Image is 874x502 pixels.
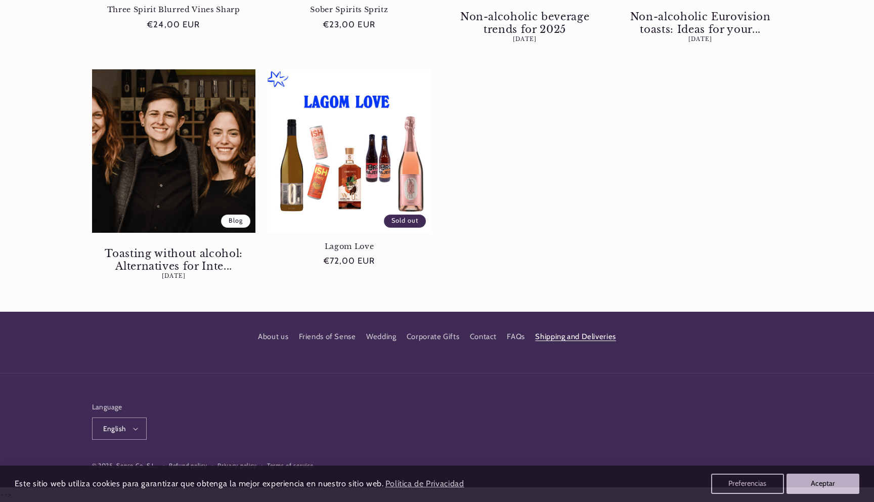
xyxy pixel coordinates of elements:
[258,330,288,346] a: About us
[407,328,459,346] a: Corporate Gifts
[470,328,497,346] a: Contact
[92,462,157,469] small: © 2025, Sense Co, S.L.
[15,479,384,488] span: Este sitio web utiliza cookies para garantizar que obtenga la mejor experiencia en nuestro sitio ...
[268,5,431,14] a: Sober Spirits Spritz
[629,11,771,36] a: Non-alcoholic Eurovision toasts: Ideas for your...
[169,461,207,471] a: Refund policy
[267,461,314,471] a: Terms of service
[103,247,245,273] a: Toasting without alcohol: Alternatives for Inte...
[454,11,596,36] a: Non-alcoholic beverage trends for 2025
[383,475,465,493] a: Política de Privacidad (opens in a new tab)
[217,461,256,471] a: Privacy policy
[268,242,431,251] a: Lagom Love
[711,474,784,494] button: Preferencias
[92,402,147,412] h2: Language
[786,474,859,494] button: Aceptar
[92,417,147,440] button: English
[299,328,356,346] a: Friends of Sense
[507,328,525,346] a: FAQs
[535,328,616,346] a: Shipping and Deliveries
[92,5,255,14] a: Three Spirit Blurred Vines Sharp
[103,424,126,434] span: English
[366,328,396,346] a: Wedding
